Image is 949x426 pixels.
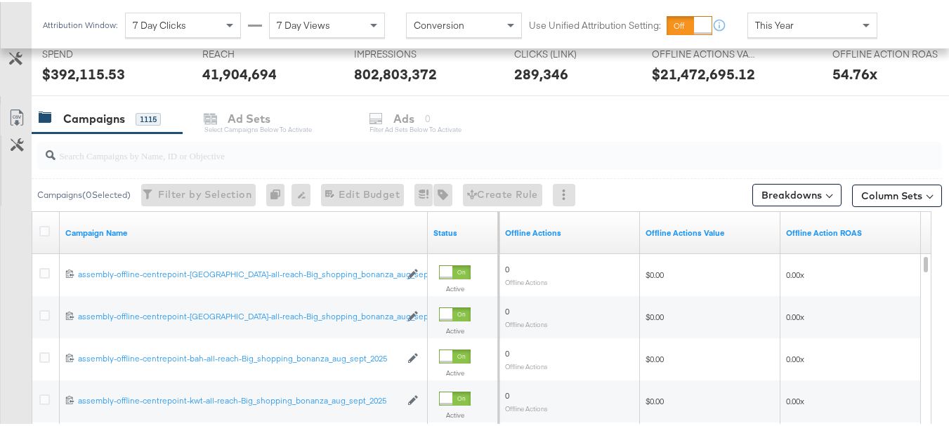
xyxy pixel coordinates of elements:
label: Active [439,282,471,291]
span: OFFLINE ACTION ROAS [832,46,938,59]
div: 1115 [136,111,161,124]
span: $0.00 [646,309,664,320]
span: $0.00 [646,394,664,404]
span: 0 [505,304,509,314]
div: Campaigns [63,109,125,125]
div: 0 [266,182,292,204]
span: $0.00 [646,352,664,362]
a: Offline Actions. [505,225,634,237]
span: 0 [505,346,509,357]
span: 0.00x [786,267,804,278]
div: Attribution Window: [42,18,118,28]
span: SPEND [42,46,148,59]
span: $0.00 [646,267,664,278]
div: $392,115.53 [42,62,125,82]
div: 54.76x [832,62,877,82]
span: 0.00x [786,309,804,320]
sub: Offline Actions [505,276,548,284]
a: Offline Actions. [646,225,775,237]
div: assembly-offline-centrepoint-[GEOGRAPHIC_DATA]-all-reach-Big_shopping_bonanza_aug_sept_2025 [78,267,400,278]
a: Offline Actions. [786,225,915,237]
a: assembly-offline-centrepoint-bah-all-reach-Big_shopping_bonanza_aug_sept_2025 [78,351,400,363]
label: Active [439,366,471,375]
label: Active [439,324,471,333]
span: 0 [505,262,509,272]
button: Breakdowns [752,182,842,204]
div: 41,904,694 [202,62,277,82]
span: REACH [202,46,308,59]
sub: Offline Actions [505,360,548,368]
a: assembly-offline-centrepoint-[GEOGRAPHIC_DATA]-all-reach-Big_shopping_bonanza_aug_sept_2025 [78,309,400,321]
a: assembly-offline-centrepoint-kwt-all-reach-Big_shopping_bonanza_aug_sept_2025 [78,393,400,405]
span: 0 [505,388,509,399]
label: Use Unified Attribution Setting: [529,17,661,30]
span: 0.00x [786,394,804,404]
sub: Offline Actions [505,402,548,411]
div: $21,472,695.12 [652,62,755,82]
div: 802,803,372 [354,62,437,82]
span: OFFLINE ACTIONS VALUE [652,46,757,59]
div: 289,346 [514,62,568,82]
a: assembly-offline-centrepoint-[GEOGRAPHIC_DATA]-all-reach-Big_shopping_bonanza_aug_sept_2025 [78,267,400,279]
span: This Year [755,17,794,29]
span: 7 Day Clicks [133,17,186,29]
div: Campaigns ( 0 Selected) [37,187,131,199]
div: assembly-offline-centrepoint-[GEOGRAPHIC_DATA]-all-reach-Big_shopping_bonanza_aug_sept_2025 [78,309,400,320]
span: CLICKS (LINK) [514,46,620,59]
span: IMPRESSIONS [354,46,459,59]
input: Search Campaigns by Name, ID or Objective [55,134,862,161]
a: Shows the current state of your Ad Campaign. [433,225,492,237]
button: Column Sets [852,182,942,205]
sub: Offline Actions [505,318,548,326]
span: 0.00x [786,352,804,362]
label: Active [439,408,471,418]
span: Conversion [414,17,464,29]
span: 7 Day Views [277,17,330,29]
a: Your campaign name. [65,225,422,237]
